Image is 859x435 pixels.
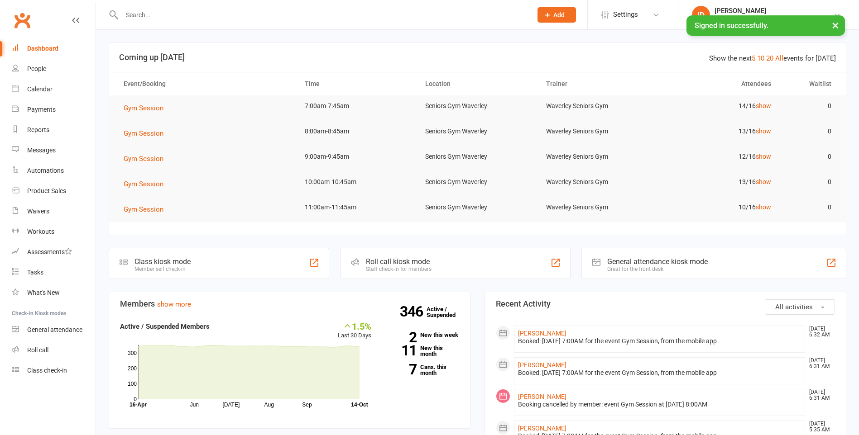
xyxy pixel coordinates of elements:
[385,344,417,357] strong: 11
[12,59,96,79] a: People
[756,153,771,160] a: show
[134,266,191,272] div: Member self check-in
[417,121,537,142] td: Seniors Gym Waverley
[12,140,96,161] a: Messages
[417,171,537,193] td: Seniors Gym Waverley
[27,106,56,113] div: Payments
[27,208,49,215] div: Waivers
[124,180,163,188] span: Gym Session
[805,421,835,433] time: [DATE] 5:35 AM
[607,257,708,266] div: General attendance kiosk mode
[417,146,537,167] td: Seniors Gym Waverley
[27,85,53,93] div: Calendar
[27,65,46,72] div: People
[779,72,840,95] th: Waitlist
[417,197,537,218] td: Seniors Gym Waverley
[124,104,163,112] span: Gym Session
[124,155,163,163] span: Gym Session
[709,53,836,64] div: Show the next events for [DATE]
[157,300,191,308] a: show more
[366,266,432,272] div: Staff check-in for members
[766,54,773,62] a: 20
[385,345,460,357] a: 11New this month
[496,299,835,308] h3: Recent Activity
[538,72,658,95] th: Trainer
[12,283,96,303] a: What's New
[779,171,840,193] td: 0
[805,389,835,401] time: [DATE] 6:31 AM
[27,248,72,255] div: Assessments
[366,257,432,266] div: Roll call kiosk mode
[119,53,836,62] h3: Coming up [DATE]
[775,54,783,62] a: All
[27,346,48,354] div: Roll call
[756,178,771,185] a: show
[538,146,658,167] td: Waverley Seniors Gym
[27,45,58,52] div: Dashboard
[658,197,779,218] td: 10/16
[537,7,576,23] button: Add
[124,205,163,213] span: Gym Session
[779,121,840,142] td: 0
[779,146,840,167] td: 0
[12,340,96,360] a: Roll call
[124,153,170,164] button: Gym Session
[124,129,163,137] span: Gym Session
[756,128,771,135] a: show
[27,147,56,154] div: Messages
[297,95,417,117] td: 7:00am-7:45am
[385,363,417,376] strong: 7
[518,401,801,408] div: Booking cancelled by member: event Gym Session at [DATE] 8:00AM
[119,9,526,21] input: Search...
[827,15,844,35] button: ×
[12,222,96,242] a: Workouts
[658,171,779,193] td: 13/16
[613,5,638,25] span: Settings
[538,95,658,117] td: Waverley Seniors Gym
[658,121,779,142] td: 13/16
[338,321,371,340] div: Last 30 Days
[12,181,96,201] a: Product Sales
[124,103,170,113] button: Gym Session
[12,120,96,140] a: Reports
[27,187,66,194] div: Product Sales
[417,72,537,95] th: Location
[297,197,417,218] td: 11:00am-11:45am
[27,167,64,174] div: Automations
[12,161,96,181] a: Automations
[27,326,82,333] div: General attendance
[12,320,96,340] a: General attendance kiosk mode
[692,6,710,24] div: ID
[538,121,658,142] td: Waverley Seniors Gym
[12,38,96,59] a: Dashboard
[12,262,96,283] a: Tasks
[553,11,565,19] span: Add
[297,146,417,167] td: 9:00am-9:45am
[297,171,417,193] td: 10:00am-10:45am
[756,102,771,109] a: show
[658,72,779,95] th: Attendees
[134,257,191,266] div: Class kiosk mode
[297,121,417,142] td: 8:00am-8:45am
[779,197,840,218] td: 0
[27,228,54,235] div: Workouts
[518,393,566,400] a: [PERSON_NAME]
[805,326,835,338] time: [DATE] 6:32 AM
[695,21,768,30] span: Signed in successfully.
[715,15,834,23] div: Uniting Seniors Gym [GEOGRAPHIC_DATA]
[385,331,417,344] strong: 2
[518,369,801,377] div: Booked: [DATE] 7:00AM for the event Gym Session, from the mobile app
[12,242,96,262] a: Assessments
[115,72,297,95] th: Event/Booking
[27,367,67,374] div: Class check-in
[400,305,427,318] strong: 346
[756,203,771,211] a: show
[12,360,96,381] a: Class kiosk mode
[27,289,60,296] div: What's New
[765,299,835,315] button: All activities
[779,95,840,117] td: 0
[338,321,371,331] div: 1.5%
[417,95,537,117] td: Seniors Gym Waverley
[538,197,658,218] td: Waverley Seniors Gym
[297,72,417,95] th: Time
